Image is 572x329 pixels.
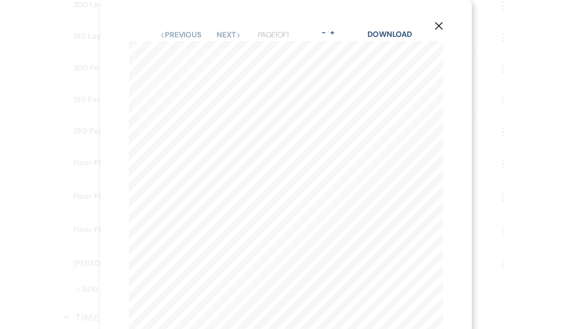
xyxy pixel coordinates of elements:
[258,29,289,41] p: Page 1 of 1
[329,29,336,36] button: +
[217,31,241,39] button: Next
[320,29,328,36] button: -
[160,31,202,39] button: Previous
[367,29,412,39] a: Download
